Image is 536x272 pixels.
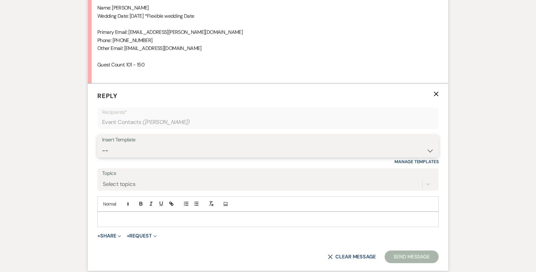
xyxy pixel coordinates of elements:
[97,233,100,238] span: +
[97,92,118,100] span: Reply
[328,254,376,259] button: Clear message
[102,108,434,116] p: Recipients*
[142,118,190,127] span: ( [PERSON_NAME] )
[102,116,434,128] div: Event Contacts
[385,250,439,263] button: Send Message
[102,135,434,145] div: Insert Template
[97,233,121,238] button: Share
[102,169,434,178] label: Topics
[103,180,136,189] div: Select topics
[127,233,157,238] button: Request
[127,233,130,238] span: +
[394,159,439,164] a: Manage Templates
